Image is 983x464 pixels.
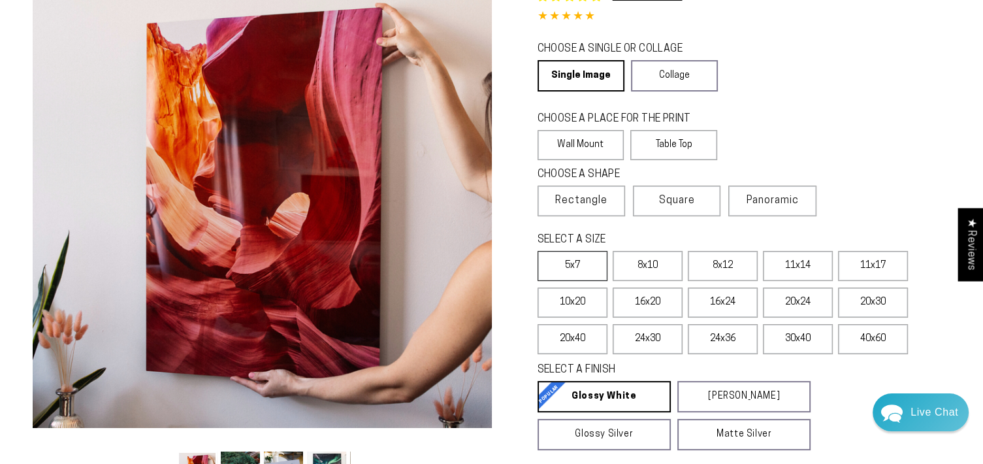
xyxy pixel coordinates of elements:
[688,288,758,318] label: 16x24
[873,393,969,431] div: Chat widget toggle
[958,208,983,280] div: Click to open Judge.me floating reviews tab
[613,251,683,281] label: 8x10
[631,60,718,91] a: Collage
[677,419,811,450] a: Matte Silver
[613,288,683,318] label: 16x20
[838,324,908,354] label: 40x60
[763,288,833,318] label: 20x24
[538,419,671,450] a: Glossy Silver
[538,42,706,57] legend: CHOOSE A SINGLE OR COLLAGE
[538,130,624,160] label: Wall Mount
[555,193,607,208] span: Rectangle
[538,233,781,248] legend: SELECT A SIZE
[747,195,799,206] span: Panoramic
[538,288,607,318] label: 10x20
[538,381,671,412] a: Glossy White
[630,130,717,160] label: Table Top
[838,251,908,281] label: 11x17
[538,112,705,127] legend: CHOOSE A PLACE FOR THE PRINT
[688,251,758,281] label: 8x12
[538,60,624,91] a: Single Image
[677,381,811,412] a: [PERSON_NAME]
[763,251,833,281] label: 11x14
[538,8,951,27] div: 4.85 out of 5.0 stars
[538,324,607,354] label: 20x40
[763,324,833,354] label: 30x40
[538,251,607,281] label: 5x7
[910,393,958,431] div: Contact Us Directly
[538,167,707,182] legend: CHOOSE A SHAPE
[613,324,683,354] label: 24x30
[538,363,781,378] legend: SELECT A FINISH
[659,193,695,208] span: Square
[688,324,758,354] label: 24x36
[838,288,908,318] label: 20x30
